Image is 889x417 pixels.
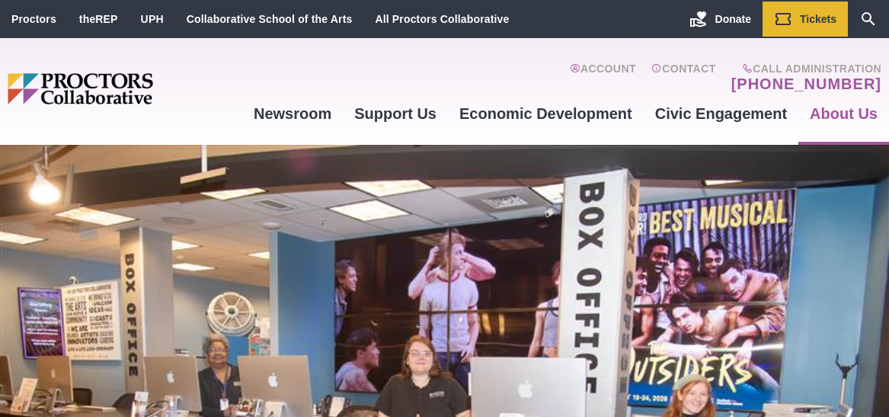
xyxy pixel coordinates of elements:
[343,93,448,134] a: Support Us
[800,13,836,25] span: Tickets
[651,63,716,93] a: Contact
[848,2,889,37] a: Search
[763,2,848,37] a: Tickets
[187,13,353,25] a: Collaborative School of the Arts
[731,75,881,93] a: [PHONE_NUMBER]
[715,13,751,25] span: Donate
[727,63,881,75] span: Call Administration
[570,63,636,93] a: Account
[644,93,798,134] a: Civic Engagement
[242,93,343,134] a: Newsroom
[11,13,56,25] a: Proctors
[79,13,118,25] a: theREP
[375,13,509,25] a: All Proctors Collaborative
[141,13,164,25] a: UPH
[678,2,763,37] a: Donate
[8,73,242,104] img: Proctors logo
[798,93,889,134] a: About Us
[448,93,644,134] a: Economic Development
